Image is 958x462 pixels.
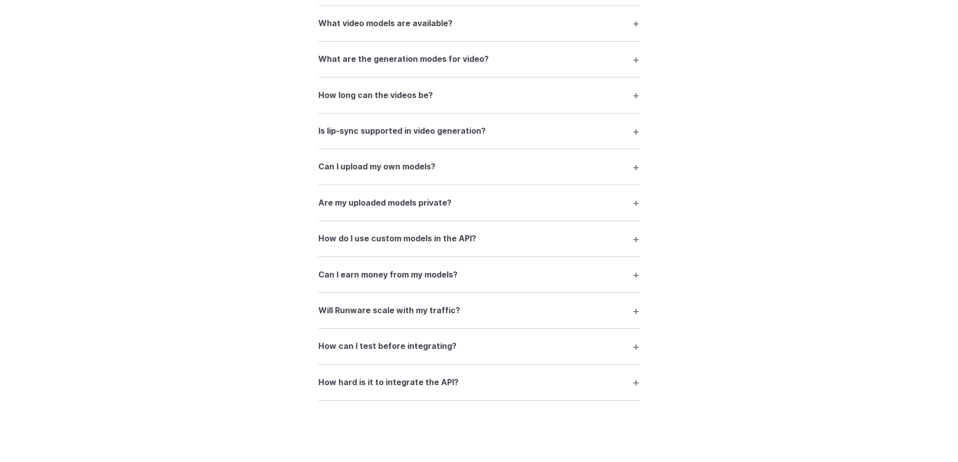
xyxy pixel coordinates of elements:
h3: How long can the videos be? [318,89,433,102]
summary: Are my uploaded models private? [318,193,640,212]
h3: Is lip-sync supported in video generation? [318,125,486,138]
summary: How long can the videos be? [318,85,640,105]
summary: Is lip-sync supported in video generation? [318,122,640,141]
h3: How can I test before integrating? [318,340,457,353]
h3: Can I upload my own models? [318,160,436,173]
h3: Can I earn money from my models? [318,268,458,282]
summary: How do I use custom models in the API? [318,229,640,248]
summary: Will Runware scale with my traffic? [318,301,640,320]
summary: How hard is it to integrate the API? [318,373,640,392]
h3: Will Runware scale with my traffic? [318,304,460,317]
h3: What are the generation modes for video? [318,53,489,66]
summary: Can I upload my own models? [318,157,640,176]
summary: How can I test before integrating? [318,337,640,356]
h3: What video models are available? [318,17,453,30]
h3: How do I use custom models in the API? [318,232,476,245]
summary: What are the generation modes for video? [318,50,640,69]
h3: Are my uploaded models private? [318,197,452,210]
summary: What video models are available? [318,14,640,33]
h3: How hard is it to integrate the API? [318,376,459,389]
summary: Can I earn money from my models? [318,265,640,284]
